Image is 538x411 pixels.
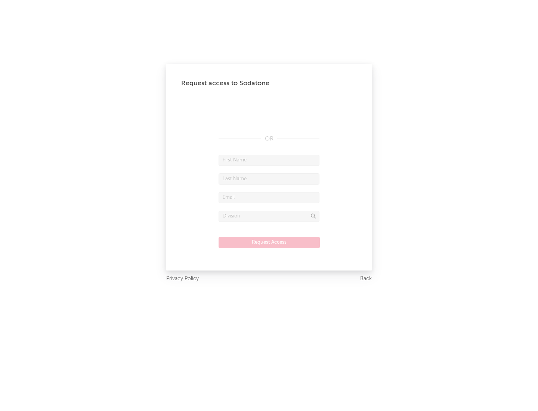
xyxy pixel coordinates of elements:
div: OR [219,135,319,143]
a: Back [360,274,372,284]
button: Request Access [219,237,320,248]
a: Privacy Policy [166,274,199,284]
input: First Name [219,155,319,166]
input: Last Name [219,173,319,185]
div: Request access to Sodatone [181,79,357,88]
input: Division [219,211,319,222]
input: Email [219,192,319,203]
